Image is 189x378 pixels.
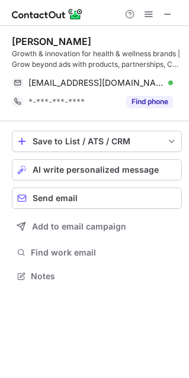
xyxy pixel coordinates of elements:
[12,268,182,285] button: Notes
[12,7,83,21] img: ContactOut v5.3.10
[12,159,182,180] button: AI write personalized message
[33,137,161,146] div: Save to List / ATS / CRM
[32,222,126,231] span: Add to email campaign
[33,165,159,175] span: AI write personalized message
[31,247,177,258] span: Find work email
[12,244,182,261] button: Find work email
[12,131,182,152] button: save-profile-one-click
[12,188,182,209] button: Send email
[126,96,173,108] button: Reveal Button
[12,216,182,237] button: Add to email campaign
[31,271,177,282] span: Notes
[12,49,182,70] div: Growth & innovation for health & wellness brands | Grow beyond ads with products, partnerships, C...
[12,35,91,47] div: [PERSON_NAME]
[28,77,164,88] span: [EMAIL_ADDRESS][DOMAIN_NAME]
[33,193,78,203] span: Send email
